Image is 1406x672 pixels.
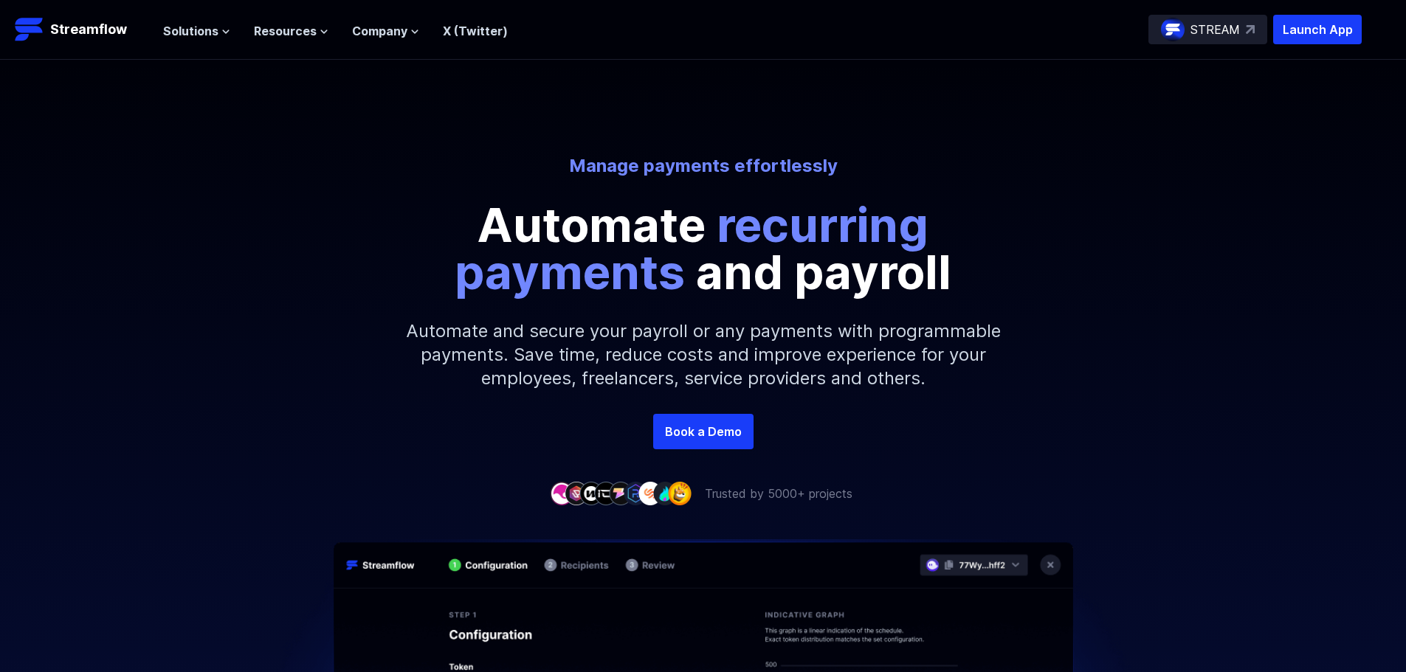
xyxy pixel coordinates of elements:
[550,482,573,505] img: company-1
[15,15,148,44] a: Streamflow
[565,482,588,505] img: company-2
[594,482,618,505] img: company-4
[579,482,603,505] img: company-3
[609,482,633,505] img: company-5
[705,485,852,502] p: Trusted by 5000+ projects
[352,22,419,40] button: Company
[352,22,407,40] span: Company
[638,482,662,505] img: company-7
[1246,25,1255,34] img: top-right-arrow.svg
[624,482,647,505] img: company-6
[1148,15,1267,44] a: STREAM
[653,482,677,505] img: company-8
[455,196,928,300] span: recurring payments
[1161,18,1185,41] img: streamflow-logo-circle.png
[653,414,754,449] a: Book a Demo
[386,296,1021,414] p: Automate and secure your payroll or any payments with programmable payments. Save time, reduce co...
[1273,15,1362,44] button: Launch App
[254,22,328,40] button: Resources
[1190,21,1240,38] p: STREAM
[294,154,1112,178] p: Manage payments effortlessly
[371,201,1035,296] p: Automate and payroll
[50,19,127,40] p: Streamflow
[668,482,692,505] img: company-9
[15,15,44,44] img: Streamflow Logo
[443,24,508,38] a: X (Twitter)
[163,22,230,40] button: Solutions
[254,22,317,40] span: Resources
[163,22,218,40] span: Solutions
